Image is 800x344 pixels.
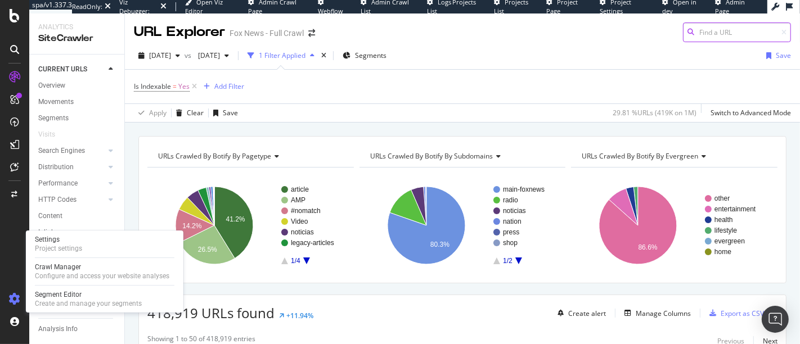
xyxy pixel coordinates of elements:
[38,145,105,157] a: Search Engines
[173,82,177,91] span: =
[636,309,691,318] div: Manage Columns
[706,104,791,122] button: Switch to Advanced Mode
[38,145,85,157] div: Search Engines
[209,104,238,122] button: Save
[182,222,201,230] text: 14.2%
[38,112,69,124] div: Segments
[503,239,518,247] text: shop
[134,104,167,122] button: Apply
[38,64,87,75] div: CURRENT URLS
[714,248,731,256] text: home
[291,196,305,204] text: AMP
[35,271,169,280] div: Configure and access your website analyses
[503,218,522,225] text: nation
[38,80,116,92] a: Overview
[38,64,105,75] a: CURRENT URLS
[38,178,105,189] a: Performance
[318,7,343,15] span: Webflow
[38,80,65,92] div: Overview
[582,151,698,161] span: URLs Crawled By Botify By evergreen
[226,216,245,224] text: 41.2%
[568,309,606,318] div: Create alert
[38,112,116,124] a: Segments
[134,22,225,42] div: URL Explorer
[308,29,315,37] div: arrow-right-arrow-left
[338,47,391,65] button: Segments
[291,207,321,215] text: #nomatch
[291,185,309,193] text: article
[359,176,563,274] svg: A chart.
[714,194,730,202] text: other
[38,96,116,108] a: Movements
[187,108,204,117] div: Clear
[503,207,526,215] text: noticias
[223,108,238,117] div: Save
[38,32,115,45] div: SiteCrawler
[620,306,691,320] button: Manage Columns
[38,227,58,238] div: Inlinks
[762,47,791,65] button: Save
[72,2,102,11] div: ReadOnly:
[503,228,519,236] text: press
[149,108,167,117] div: Apply
[38,129,66,141] a: Visits
[38,129,55,141] div: Visits
[30,234,179,254] a: SettingsProject settings
[286,311,313,320] div: +11.94%
[613,108,696,117] div: 29.81 % URLs ( 419K on 1M )
[38,161,105,173] a: Distribution
[38,323,78,335] div: Analysis Info
[38,194,77,206] div: HTTP Codes
[291,218,308,225] text: Video
[194,51,220,60] span: 2025 Aug. 7th
[714,216,733,224] text: health
[185,51,194,60] span: vs
[147,176,350,274] svg: A chart.
[368,147,556,165] h4: URLs Crawled By Botify By subdomains
[38,96,74,108] div: Movements
[579,147,767,165] h4: URLs Crawled By Botify By evergreen
[291,228,314,236] text: noticias
[38,194,105,206] a: HTTP Codes
[705,304,764,322] button: Export as CSV
[38,210,62,222] div: Content
[35,262,169,271] div: Crawl Manager
[291,257,300,265] text: 1/4
[214,82,244,91] div: Add Filter
[370,151,493,161] span: URLs Crawled By Botify By subdomains
[571,176,774,274] svg: A chart.
[172,104,204,122] button: Clear
[149,51,171,60] span: 2025 Aug. 21st
[38,210,116,222] a: Content
[156,147,344,165] h4: URLs Crawled By Botify By pagetype
[38,178,78,189] div: Performance
[762,306,789,333] div: Open Intercom Messenger
[714,205,756,213] text: entertainment
[776,51,791,60] div: Save
[503,257,513,265] text: 1/2
[147,304,275,322] span: 418,919 URLs found
[721,309,764,318] div: Export as CSV
[38,323,116,335] a: Analysis Info
[198,246,217,254] text: 26.5%
[35,235,82,244] div: Settings
[243,47,319,65] button: 1 Filter Applied
[194,47,233,65] button: [DATE]
[430,241,450,248] text: 80.3%
[355,51,386,60] span: Segments
[134,82,171,91] span: Is Indexable
[199,80,244,93] button: Add Filter
[319,50,329,61] div: times
[35,244,82,253] div: Project settings
[158,151,271,161] span: URLs Crawled By Botify By pagetype
[291,239,334,247] text: legacy-articles
[503,196,518,204] text: radio
[38,22,115,32] div: Analytics
[683,22,791,42] input: Find a URL
[30,261,179,282] a: Crawl ManagerConfigure and access your website analyses
[639,243,658,251] text: 86.6%
[35,290,142,299] div: Segment Editor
